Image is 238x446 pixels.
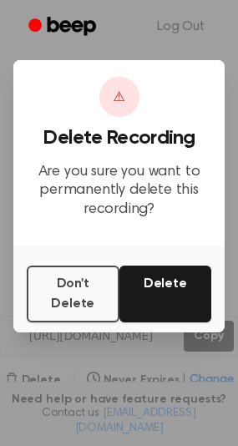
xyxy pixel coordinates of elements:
a: Log Out [140,7,221,47]
h3: Delete Recording [27,127,211,150]
button: Don't Delete [27,266,119,322]
p: Are you sure you want to permanently delete this recording? [27,163,211,220]
button: Delete [119,266,212,322]
a: Beep [17,11,111,43]
div: ⚠ [99,77,139,117]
